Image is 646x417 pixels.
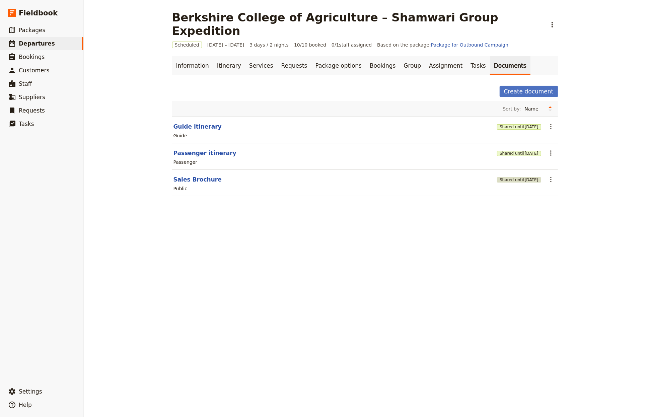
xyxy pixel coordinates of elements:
span: 10/10 booked [294,42,326,48]
a: Package for Outbound Campaign [431,42,508,48]
span: Settings [19,388,42,395]
button: Sales Brochure [173,176,222,184]
a: Bookings [366,56,400,75]
span: Requests [19,107,45,114]
div: Guide [173,132,187,139]
span: Bookings [19,54,45,60]
span: Scheduled [172,42,202,48]
span: 0 / 1 staff assigned [332,42,372,48]
a: Itinerary [213,56,245,75]
span: [DATE] [525,124,539,130]
button: Actions [545,121,557,132]
button: Actions [545,147,557,159]
button: Change sort direction [545,104,555,114]
button: Actions [547,19,558,30]
select: Sort by: [522,104,545,114]
span: Based on the package: [377,42,508,48]
span: [DATE] [525,151,539,156]
a: Assignment [425,56,466,75]
span: Suppliers [19,94,45,100]
a: Package options [311,56,366,75]
button: Actions [545,174,557,185]
button: Create document [500,86,558,97]
h1: Berkshire College of Agriculture – Shamwari Group Expedition [172,11,543,38]
span: Fieldbook [19,8,58,18]
a: Tasks [466,56,490,75]
a: Requests [277,56,311,75]
button: Guide itinerary [173,123,222,131]
button: Passenger itinerary [173,149,236,157]
span: Packages [19,27,45,33]
span: [DATE] [525,177,539,183]
span: 3 days / 2 nights [249,42,289,48]
button: Shared until[DATE] [497,177,541,183]
span: Departures [19,40,55,47]
a: Documents [490,56,530,75]
div: Public [173,185,187,192]
span: Customers [19,67,49,74]
button: Shared until[DATE] [497,151,541,156]
span: Tasks [19,121,34,127]
a: Information [172,56,213,75]
span: Sort by: [503,106,521,112]
a: Group [400,56,425,75]
a: Services [245,56,277,75]
div: Passenger [173,159,198,165]
button: Shared until[DATE] [497,124,541,130]
span: [DATE] – [DATE] [207,42,244,48]
span: Help [19,402,32,408]
span: Staff [19,80,32,87]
